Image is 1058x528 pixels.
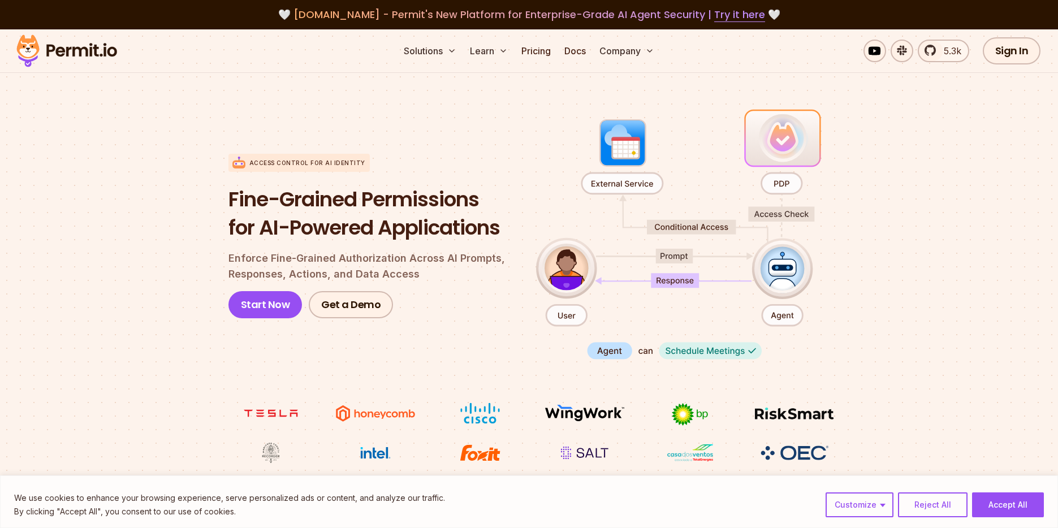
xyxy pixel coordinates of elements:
[333,442,418,464] img: Intel
[983,37,1041,64] a: Sign In
[228,403,313,424] img: tesla
[228,442,313,464] img: Maricopa County Recorder\'s Office
[560,40,590,62] a: Docs
[27,7,1031,23] div: 🤍 🤍
[595,40,659,62] button: Company
[647,442,732,464] img: Casa dos Ventos
[438,403,522,424] img: Cisco
[542,403,627,424] img: Wingwork
[465,40,512,62] button: Learn
[228,185,518,241] h1: Fine-Grained Permissions for AI-Powered Applications
[517,40,555,62] a: Pricing
[972,492,1044,517] button: Accept All
[438,442,522,464] img: Foxit
[826,492,893,517] button: Customize
[333,403,418,424] img: Honeycomb
[758,444,831,462] img: OEC
[293,7,765,21] span: [DOMAIN_NAME] - Permit's New Platform for Enterprise-Grade AI Agent Security |
[14,505,445,518] p: By clicking "Accept All", you consent to our use of cookies.
[647,403,732,426] img: bp
[309,291,393,318] a: Get a Demo
[228,250,518,282] p: Enforce Fine-Grained Authorization Across AI Prompts, Responses, Actions, and Data Access
[898,492,968,517] button: Reject All
[918,40,969,62] a: 5.3k
[11,32,122,70] img: Permit logo
[714,7,765,22] a: Try it here
[228,291,303,318] a: Start Now
[752,403,837,424] img: Risksmart
[399,40,461,62] button: Solutions
[937,44,961,58] span: 5.3k
[14,491,445,505] p: We use cookies to enhance your browsing experience, serve personalized ads or content, and analyz...
[542,442,627,464] img: salt
[249,159,365,167] p: Access control for AI Identity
